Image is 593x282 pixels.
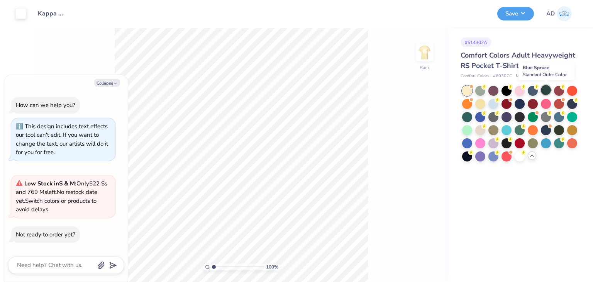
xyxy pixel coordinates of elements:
img: Back [417,45,432,60]
span: No restock date yet. [16,188,97,205]
button: Collapse [94,79,120,87]
span: 100 % [266,263,278,270]
div: How can we help you? [16,101,75,109]
span: Only 522 Ss and 769 Ms left. Switch colors or products to avoid delays. [16,180,107,214]
span: # 6030CC [493,73,512,80]
span: AD [546,9,555,18]
a: AD [546,6,572,21]
button: Save [497,7,534,20]
div: # 514302A [461,37,491,47]
strong: Low Stock in S & M : [24,180,76,187]
img: Anjali Dilish [557,6,572,21]
div: Blue Spruce [518,62,574,80]
span: Standard Order Color [523,71,567,78]
span: Comfort Colors Adult Heavyweight RS Pocket T-Shirt [461,51,575,70]
div: Back [420,64,430,71]
div: This design includes text effects our tool can't edit. If you want to change the text, our artist... [16,122,108,156]
div: Not ready to order yet? [16,231,75,238]
span: Comfort Colors [461,73,489,80]
input: Untitled Design [32,6,70,21]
